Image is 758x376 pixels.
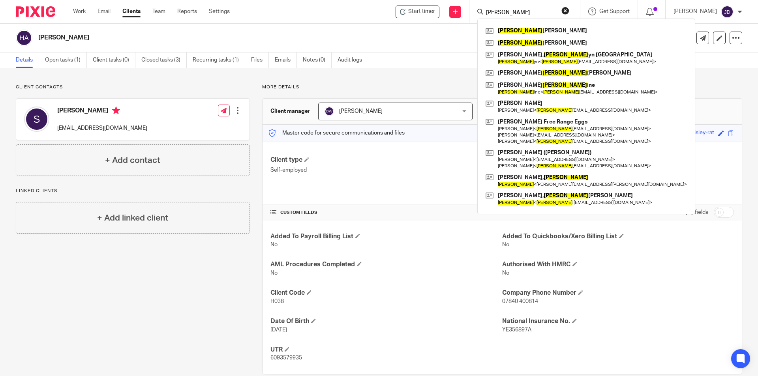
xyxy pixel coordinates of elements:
[270,156,502,164] h4: Client type
[270,346,502,354] h4: UTR
[152,7,165,15] a: Team
[270,327,287,333] span: [DATE]
[262,84,742,90] p: More details
[193,52,245,68] a: Recurring tasks (1)
[270,260,502,269] h4: AML Procedures Completed
[485,9,556,17] input: Search
[97,212,168,224] h4: + Add linked client
[16,52,39,68] a: Details
[270,210,502,216] h4: CUSTOM FIELDS
[16,188,250,194] p: Linked clients
[561,7,569,15] button: Clear
[73,7,86,15] a: Work
[721,6,734,18] img: svg%3E
[45,52,87,68] a: Open tasks (1)
[16,30,32,46] img: svg%3E
[502,327,531,333] span: YE356897A
[270,289,502,297] h4: Client Code
[270,270,278,276] span: No
[122,7,141,15] a: Clients
[268,129,405,137] p: Master code for secure communications and files
[177,7,197,15] a: Reports
[112,107,120,114] i: Primary
[270,166,502,174] p: Self-employed
[141,52,187,68] a: Closed tasks (3)
[16,6,55,17] img: Pixie
[270,107,310,115] h3: Client manager
[338,52,368,68] a: Audit logs
[339,108,383,114] span: [PERSON_NAME]
[674,7,717,15] p: [PERSON_NAME]
[502,299,538,304] span: 07840 400814
[270,299,284,304] span: H038
[502,232,734,241] h4: Added To Quickbooks/Xero Billing List
[275,52,297,68] a: Emails
[270,242,278,247] span: No
[93,52,135,68] a: Client tasks (0)
[325,107,334,116] img: svg%3E
[408,7,435,16] span: Start timer
[396,6,439,18] div: Heron, Sandra Ann
[502,260,734,269] h4: Authorised With HMRC
[24,107,49,132] img: svg%3E
[270,232,502,241] h4: Added To Payroll Billing List
[57,124,147,132] p: [EMAIL_ADDRESS][DOMAIN_NAME]
[502,270,509,276] span: No
[16,84,250,90] p: Client contacts
[98,7,111,15] a: Email
[599,9,630,14] span: Get Support
[303,52,332,68] a: Notes (0)
[270,355,302,361] span: 6093579935
[57,107,147,116] h4: [PERSON_NAME]
[270,317,502,325] h4: Date Of Birth
[502,317,734,325] h4: National Insurance No.
[105,154,160,166] h4: + Add contact
[502,242,509,247] span: No
[502,289,734,297] h4: Company Phone Number
[209,7,230,15] a: Settings
[38,34,516,42] h2: [PERSON_NAME]
[251,52,269,68] a: Files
